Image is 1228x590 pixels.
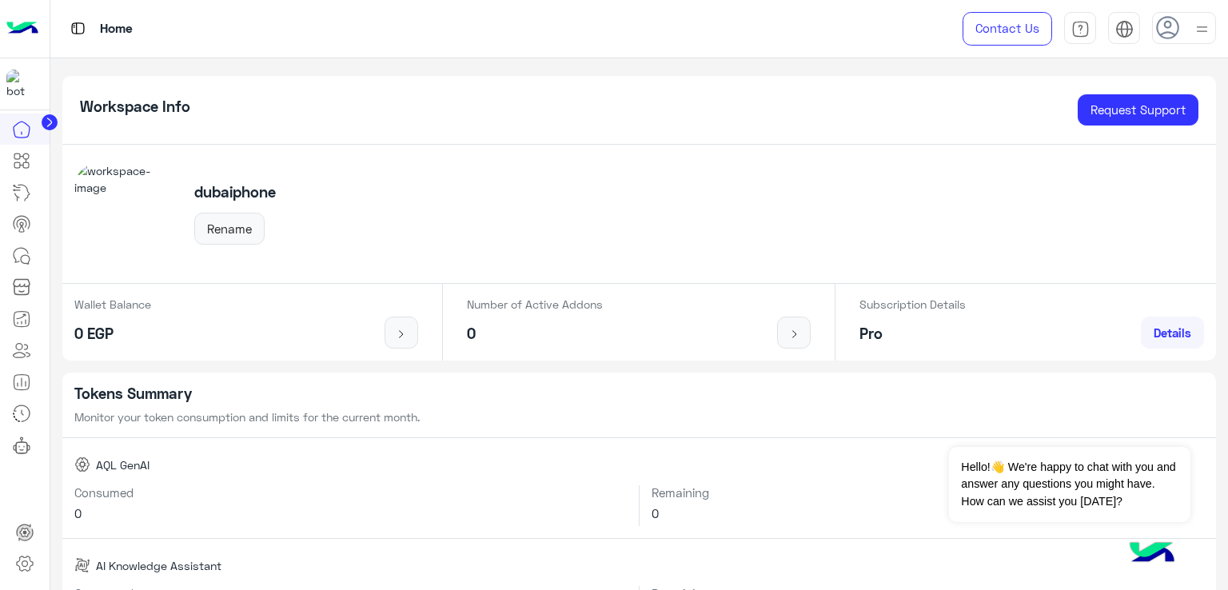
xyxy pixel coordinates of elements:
[6,70,35,98] img: 1403182699927242
[74,325,151,343] h5: 0 EGP
[74,162,177,265] img: workspace-image
[74,296,151,313] p: Wallet Balance
[194,183,276,201] h5: dubaiphone
[467,325,603,343] h5: 0
[1141,317,1204,349] a: Details
[68,18,88,38] img: tab
[100,18,133,40] p: Home
[74,456,90,472] img: AQL GenAI
[96,557,221,574] span: AI Knowledge Assistant
[194,213,265,245] button: Rename
[74,409,1205,425] p: Monitor your token consumption and limits for the current month.
[859,325,966,343] h5: Pro
[859,296,966,313] p: Subscription Details
[963,12,1052,46] a: Contact Us
[80,98,190,116] h5: Workspace Info
[1078,94,1198,126] a: Request Support
[1115,20,1134,38] img: tab
[1064,12,1096,46] a: tab
[6,12,38,46] img: Logo
[74,485,628,500] h6: Consumed
[1071,20,1090,38] img: tab
[784,328,804,341] img: icon
[1124,526,1180,582] img: hulul-logo.png
[74,506,628,520] h6: 0
[467,296,603,313] p: Number of Active Addons
[652,485,1204,500] h6: Remaining
[652,506,1204,520] h6: 0
[949,447,1190,522] span: Hello!👋 We're happy to chat with you and answer any questions you might have. How can we assist y...
[96,456,150,473] span: AQL GenAI
[1154,325,1191,340] span: Details
[392,328,412,341] img: icon
[1192,19,1212,39] img: profile
[74,557,90,573] img: AI Knowledge Assistant
[74,385,1205,403] h5: Tokens Summary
